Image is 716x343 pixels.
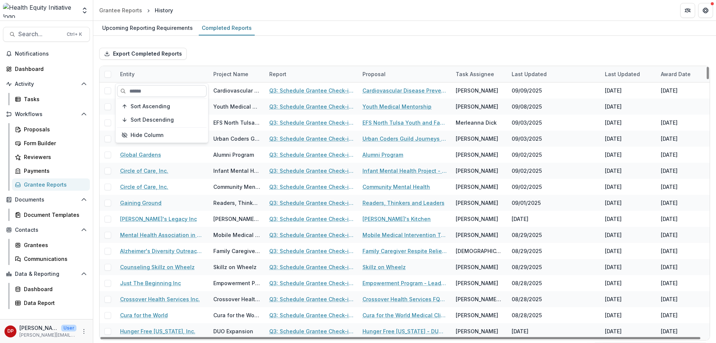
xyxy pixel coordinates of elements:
[131,117,174,123] span: Sort Descending
[120,215,197,223] a: [PERSON_NAME]'s Legacy Inc
[362,199,445,207] a: Readers, Thinkers and Leaders
[661,183,678,191] div: [DATE]
[512,103,542,110] div: 09/08/2025
[15,111,78,118] span: Workflows
[269,215,354,223] a: Q3: Schedule Grantee Check-in with [PERSON_NAME]
[456,87,498,94] div: [PERSON_NAME]
[661,295,678,303] div: [DATE]
[120,151,161,159] a: Global Gardens
[600,195,656,211] div: [DATE]
[456,263,498,271] div: [PERSON_NAME]
[19,324,58,332] p: [PERSON_NAME]
[213,295,260,303] div: Crossover Health Services FQHC Project
[131,103,170,110] span: Sort Ascending
[209,66,265,82] div: Project Name
[456,311,498,319] div: [PERSON_NAME]
[24,125,84,133] div: Proposals
[15,271,78,277] span: Data & Reporting
[3,268,90,280] button: Open Data & Reporting
[512,151,542,159] div: 09/02/2025
[269,327,354,335] a: Q3: Schedule Grantee Check-in with [PERSON_NAME]
[456,151,498,159] div: [PERSON_NAME]
[698,3,713,18] button: Get Help
[362,215,431,223] a: [PERSON_NAME]'s Kitchen
[209,70,253,78] div: Project Name
[213,327,253,335] div: DUO Expansion
[456,167,498,175] div: [PERSON_NAME]
[451,70,499,78] div: Task Assignee
[24,139,84,147] div: Form Builder
[661,135,678,143] div: [DATE]
[269,279,354,287] a: Q3: Schedule Grantee Check-in with [PERSON_NAME]
[661,231,678,239] div: [DATE]
[512,295,542,303] div: 08/28/2025
[117,100,207,112] button: Sort Ascending
[661,151,678,159] div: [DATE]
[600,66,656,82] div: Last Updated
[120,279,181,287] a: Just The Beginning Inc
[661,215,678,223] div: [DATE]
[507,66,600,82] div: Last Updated
[24,285,84,293] div: Dashboard
[15,227,78,233] span: Contacts
[358,66,451,82] div: Proposal
[362,279,447,287] a: Empowerment Program - Leadership Development
[600,275,656,291] div: [DATE]
[661,247,678,255] div: [DATE]
[512,327,528,335] div: [DATE]
[456,327,498,335] div: [PERSON_NAME]
[512,135,542,143] div: 09/03/2025
[512,119,542,127] div: 09/03/2025
[600,99,656,115] div: [DATE]
[456,231,498,239] div: [PERSON_NAME]
[600,227,656,243] div: [DATE]
[120,183,168,191] a: Circle of Care, Inc.
[96,5,176,16] nav: breadcrumb
[213,183,260,191] div: Community Mental Health
[358,70,390,78] div: Proposal
[24,299,84,307] div: Data Report
[600,163,656,179] div: [DATE]
[213,215,260,223] div: [PERSON_NAME]'s Kitchen
[456,119,497,127] div: Merleanna Dick
[213,311,260,319] div: Cura for the World Medical Clinic Nurse and Provider
[155,6,173,14] div: History
[120,247,204,255] a: Alzheimer's Diversity Outreach Services Inc
[3,78,90,90] button: Open Activity
[269,199,354,207] a: Q3: Schedule Grantee Check-in with [PERSON_NAME]
[3,3,76,18] img: Health Equity Initiative logo
[213,167,260,175] div: Infant Mental Health Project - [GEOGRAPHIC_DATA]
[213,279,260,287] div: Empowerment Program - Leadership Development
[269,263,354,271] a: Q3: Schedule Grantee Check-in with [PERSON_NAME]
[661,199,678,207] div: [DATE]
[269,103,354,110] a: Q3: Schedule Grantee Check-in with [PERSON_NAME]
[3,48,90,60] button: Notifications
[362,87,447,94] a: Cardiovascular Disease Prevention among [DEMOGRAPHIC_DATA] in [GEOGRAPHIC_DATA] and [GEOGRAPHIC_D...
[12,151,90,163] a: Reviewers
[213,247,260,255] div: Family Caregiver Respite Relief Program
[456,135,498,143] div: [PERSON_NAME]
[79,3,90,18] button: Open entity switcher
[213,231,260,239] div: Mobile Medical Intervention Team (MMIT)
[3,194,90,206] button: Open Documents
[600,259,656,275] div: [DATE]
[512,87,542,94] div: 09/09/2025
[451,66,507,82] div: Task Assignee
[512,263,542,271] div: 08/29/2025
[213,199,260,207] div: Readers, Thinkers and Leaders
[3,224,90,236] button: Open Contacts
[12,137,90,149] a: Form Builder
[24,95,84,103] div: Tasks
[512,279,542,287] div: 08/28/2025
[362,231,447,239] a: Mobile Medical Intervention Team (MMIT)
[12,283,90,295] a: Dashboard
[120,199,161,207] a: Gaining Ground
[362,135,447,143] a: Urban Coders Guild Journeys and Community Engagement
[269,311,354,319] a: Q3: Schedule Grantee Check-in with [PERSON_NAME]
[269,87,354,94] a: Q3: Schedule Grantee Check-in with [PERSON_NAME]
[19,332,76,339] p: [PERSON_NAME][EMAIL_ADDRESS][PERSON_NAME][DATE][DOMAIN_NAME]
[680,3,695,18] button: Partners
[116,70,139,78] div: Entity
